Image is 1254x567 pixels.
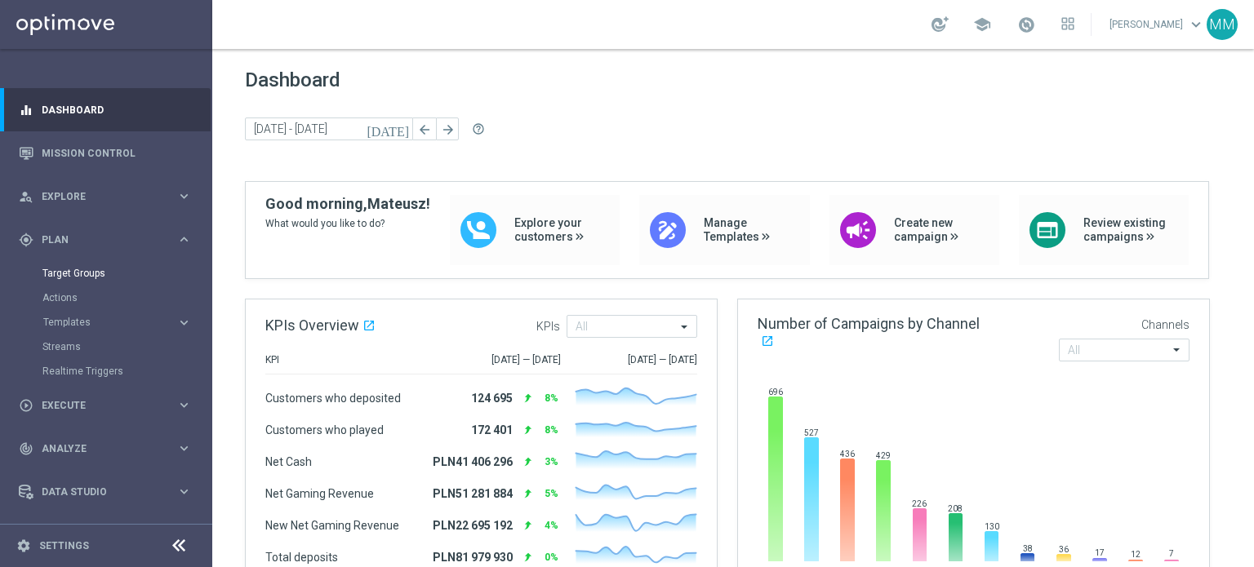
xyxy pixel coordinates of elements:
[19,485,176,499] div: Data Studio
[176,484,192,499] i: keyboard_arrow_right
[42,267,170,280] a: Target Groups
[19,189,176,204] div: Explore
[176,315,192,330] i: keyboard_arrow_right
[42,487,176,497] span: Data Studio
[42,365,170,378] a: Realtime Triggers
[16,538,31,553] i: settings
[42,340,170,353] a: Streams
[18,399,193,412] button: play_circle_outline Execute keyboard_arrow_right
[18,147,193,160] button: Mission Control
[42,192,176,202] span: Explore
[18,190,193,203] button: person_search Explore keyboard_arrow_right
[1108,12,1207,37] a: [PERSON_NAME]keyboard_arrow_down
[42,286,211,310] div: Actions
[42,359,211,383] div: Realtime Triggers
[19,189,33,204] i: person_search
[18,233,193,246] button: gps_fixed Plan keyboard_arrow_right
[19,398,33,413] i: play_circle_outline
[42,310,211,334] div: Templates
[176,232,192,247] i: keyboard_arrow_right
[19,233,33,247] i: gps_fixed
[18,104,193,117] button: equalizer Dashboard
[19,233,176,247] div: Plan
[973,16,991,33] span: school
[42,334,211,359] div: Streams
[19,131,192,175] div: Mission Control
[42,235,176,245] span: Plan
[1207,9,1238,40] div: MM
[19,88,192,131] div: Dashboard
[19,441,33,456] i: track_changes
[42,444,176,454] span: Analyze
[19,441,176,456] div: Analyze
[43,317,176,327] div: Templates
[42,291,170,304] a: Actions
[42,316,193,329] button: Templates keyboard_arrow_right
[42,513,171,556] a: Optibot
[18,485,193,498] button: Data Studio keyboard_arrow_right
[19,513,192,556] div: Optibot
[43,317,160,327] span: Templates
[176,441,192,456] i: keyboard_arrow_right
[42,88,192,131] a: Dashboard
[42,401,176,410] span: Execute
[42,261,211,286] div: Target Groups
[18,442,193,455] button: track_changes Analyze keyboard_arrow_right
[1187,16,1205,33] span: keyboard_arrow_down
[42,131,192,175] a: Mission Control
[19,398,176,413] div: Execute
[19,103,33,117] i: equalizer
[176,188,192,204] i: keyboard_arrow_right
[176,397,192,413] i: keyboard_arrow_right
[39,541,89,551] a: Settings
